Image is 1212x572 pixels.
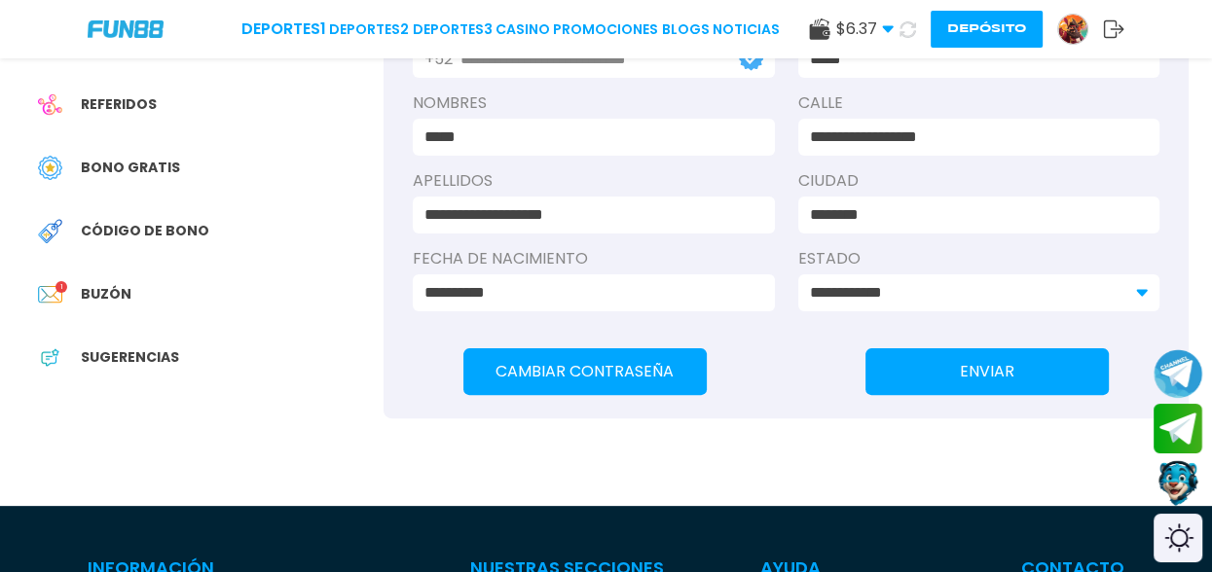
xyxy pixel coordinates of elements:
[865,348,1109,395] button: ENVIAR
[798,247,1160,270] label: Estado
[662,19,710,40] a: BLOGS
[23,146,384,190] a: Free BonusBono Gratis
[463,348,707,395] button: Cambiar Contraseña
[23,83,384,126] a: ReferralReferidos
[329,19,409,40] a: Deportes2
[23,209,384,253] a: Redeem BonusCódigo de bono
[1154,514,1202,562] div: Switch theme
[836,18,894,41] span: $ 6.37
[713,19,780,40] a: NOTICIAS
[81,284,131,304] span: Buzón
[38,345,62,370] img: App Feedback
[424,48,453,71] p: +52
[38,219,62,243] img: Redeem Bonus
[81,94,157,115] span: Referidos
[1154,404,1202,454] button: Join telegram
[413,91,775,115] label: NOMBRES
[81,158,180,178] span: Bono Gratis
[413,169,775,193] label: APELLIDOS
[38,156,62,180] img: Free Bonus
[798,169,1160,193] label: Ciudad
[496,19,550,40] a: CASINO
[241,18,326,41] a: Deportes1
[553,19,658,40] a: Promociones
[55,281,67,293] p: 1
[931,11,1043,48] button: Depósito
[38,282,62,306] img: Inbox
[88,20,164,37] img: Company Logo
[23,272,384,316] a: InboxBuzón1
[81,221,209,241] span: Código de bono
[1057,14,1103,45] a: Avatar
[38,92,62,117] img: Referral
[81,347,179,368] span: Sugerencias
[1058,15,1087,44] img: Avatar
[23,336,384,379] a: App FeedbackSugerencias
[1154,348,1202,399] button: Join telegram channel
[413,19,493,40] a: Deportes3
[798,91,1160,115] label: Calle
[1154,458,1202,509] button: Contact customer service
[413,247,775,270] label: Fecha de Nacimiento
